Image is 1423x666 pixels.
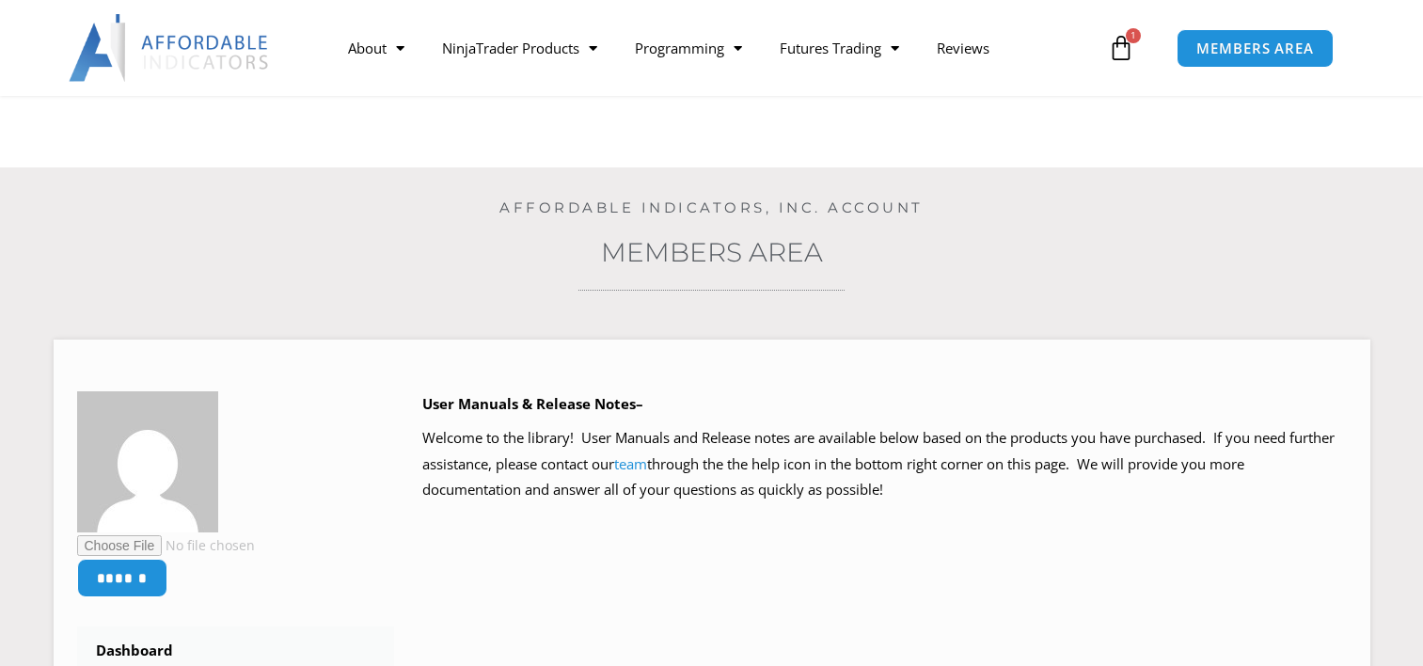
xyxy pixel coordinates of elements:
[761,26,918,70] a: Futures Trading
[69,14,271,82] img: LogoAI | Affordable Indicators – NinjaTrader
[918,26,1008,70] a: Reviews
[616,26,761,70] a: Programming
[1177,29,1334,68] a: MEMBERS AREA
[1080,21,1162,75] a: 1
[329,26,423,70] a: About
[77,391,218,532] img: cebacd5e47322b2268b85c2afc4f56fc97e9e2e30766560848421fc187877519
[422,425,1347,504] p: Welcome to the library! User Manuals and Release notes are available below based on the products ...
[614,454,647,473] a: team
[1126,28,1141,43] span: 1
[423,26,616,70] a: NinjaTrader Products
[329,26,1103,70] nav: Menu
[1196,41,1314,55] span: MEMBERS AREA
[499,198,924,216] a: Affordable Indicators, Inc. Account
[601,236,823,268] a: Members Area
[422,394,643,413] b: User Manuals & Release Notes–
